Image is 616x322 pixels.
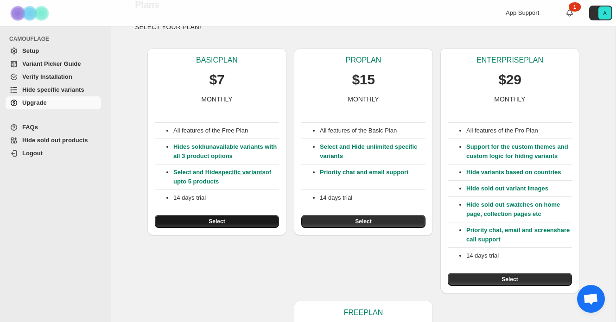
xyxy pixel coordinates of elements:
span: Select [209,218,225,225]
p: All features of the Basic Plan [320,126,425,135]
img: Camouflage [7,0,54,26]
text: A [603,10,607,16]
a: specific variants [218,169,266,176]
span: App Support [506,9,539,16]
a: Variant Picker Guide [6,57,101,70]
a: Setup [6,44,101,57]
p: Priority chat, email and screenshare call support [466,226,572,244]
p: 14 days trial [320,193,425,202]
a: Logout [6,147,101,160]
p: $7 [210,70,225,89]
p: All features of the Pro Plan [466,126,572,135]
p: BASIC PLAN [196,56,238,65]
button: Select [448,273,572,286]
a: 1 [565,8,574,18]
p: FREE PLAN [344,308,383,317]
p: Select and Hide unlimited specific variants [320,142,425,161]
span: Select [355,218,371,225]
p: Hides sold/unavailable variants with all 3 product options [173,142,279,161]
p: $29 [498,70,521,89]
p: MONTHLY [348,95,379,104]
span: CAMOUFLAGE [9,35,105,43]
a: Open chat [577,285,605,313]
a: Upgrade [6,96,101,109]
button: Avatar with initials A [589,6,612,20]
span: Hide specific variants [22,86,84,93]
span: Hide sold out products [22,137,88,144]
p: Hide sold out swatches on home page, collection pages etc [466,200,572,219]
span: Avatar with initials A [598,6,611,19]
button: Select [155,215,279,228]
p: All features of the Free Plan [173,126,279,135]
p: Hide sold out variant images [466,184,572,193]
span: Logout [22,150,43,157]
p: 14 days trial [173,193,279,202]
span: Select [502,276,518,283]
p: Support for the custom themes and custom logic for hiding variants [466,142,572,161]
span: Setup [22,47,39,54]
div: 1 [569,2,581,12]
p: 14 days trial [466,251,572,260]
button: Select [301,215,425,228]
a: Verify Installation [6,70,101,83]
p: Hide variants based on countries [466,168,572,177]
span: FAQs [22,124,38,131]
span: Variant Picker Guide [22,60,81,67]
p: SELECT YOUR PLAN! [135,22,592,32]
a: Hide sold out products [6,134,101,147]
span: Upgrade [22,99,47,106]
p: Priority chat and email support [320,168,425,186]
span: Verify Installation [22,73,72,80]
a: FAQs [6,121,101,134]
p: MONTHLY [201,95,232,104]
p: Select and Hide of upto 5 products [173,168,279,186]
a: Hide specific variants [6,83,101,96]
p: ENTERPRISE PLAN [476,56,543,65]
p: MONTHLY [494,95,525,104]
p: $15 [352,70,375,89]
p: PRO PLAN [346,56,381,65]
